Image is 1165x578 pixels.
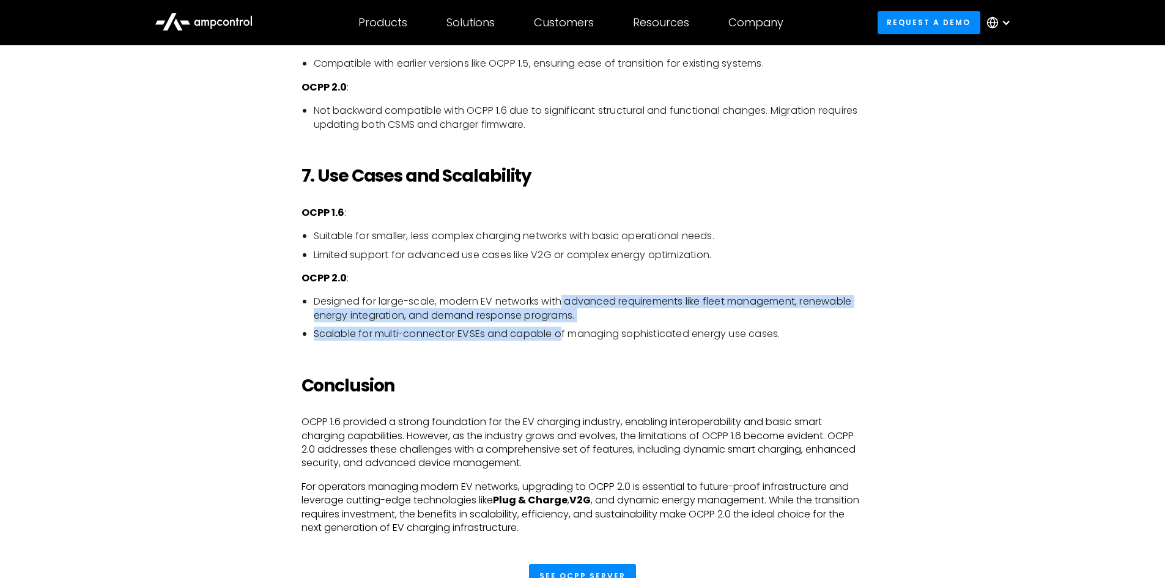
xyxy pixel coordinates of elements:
[301,81,864,94] p: :
[728,16,783,29] div: Company
[569,493,591,507] strong: V2G
[301,206,344,220] strong: OCPP 1.6
[314,295,864,322] li: Designed for large-scale, modern EV networks with advanced requirements like fleet management, re...
[301,272,864,285] p: :
[301,206,864,220] p: :
[493,493,568,507] strong: Plug & Charge
[314,229,864,243] li: Suitable for smaller, less complex charging networks with basic operational needs.
[358,16,407,29] div: Products
[301,80,347,94] strong: OCPP 2.0
[301,271,347,285] strong: OCPP 2.0
[314,104,864,132] li: Not backward compatible with OCPP 1.6 due to significant structural and functional changes. Migra...
[878,11,980,34] a: Request a demo
[633,16,689,29] div: Resources
[301,415,864,470] p: OCPP 1.6 provided a strong foundation for the EV charging industry, enabling interoperability and...
[446,16,495,29] div: Solutions
[314,248,864,262] li: Limited support for advanced use cases like V2G or complex energy optimization.
[301,164,532,188] strong: 7. Use Cases and Scalability
[534,16,594,29] div: Customers
[314,327,864,341] li: Scalable for multi-connector EVSEs and capable of managing sophisticated energy use cases.
[301,480,864,535] p: For operators managing modern EV networks, upgrading to OCPP 2.0 is essential to future-proof inf...
[314,57,864,70] li: Compatible with earlier versions like OCPP 1.5, ensuring ease of transition for existing systems.
[301,374,395,398] strong: Conclusion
